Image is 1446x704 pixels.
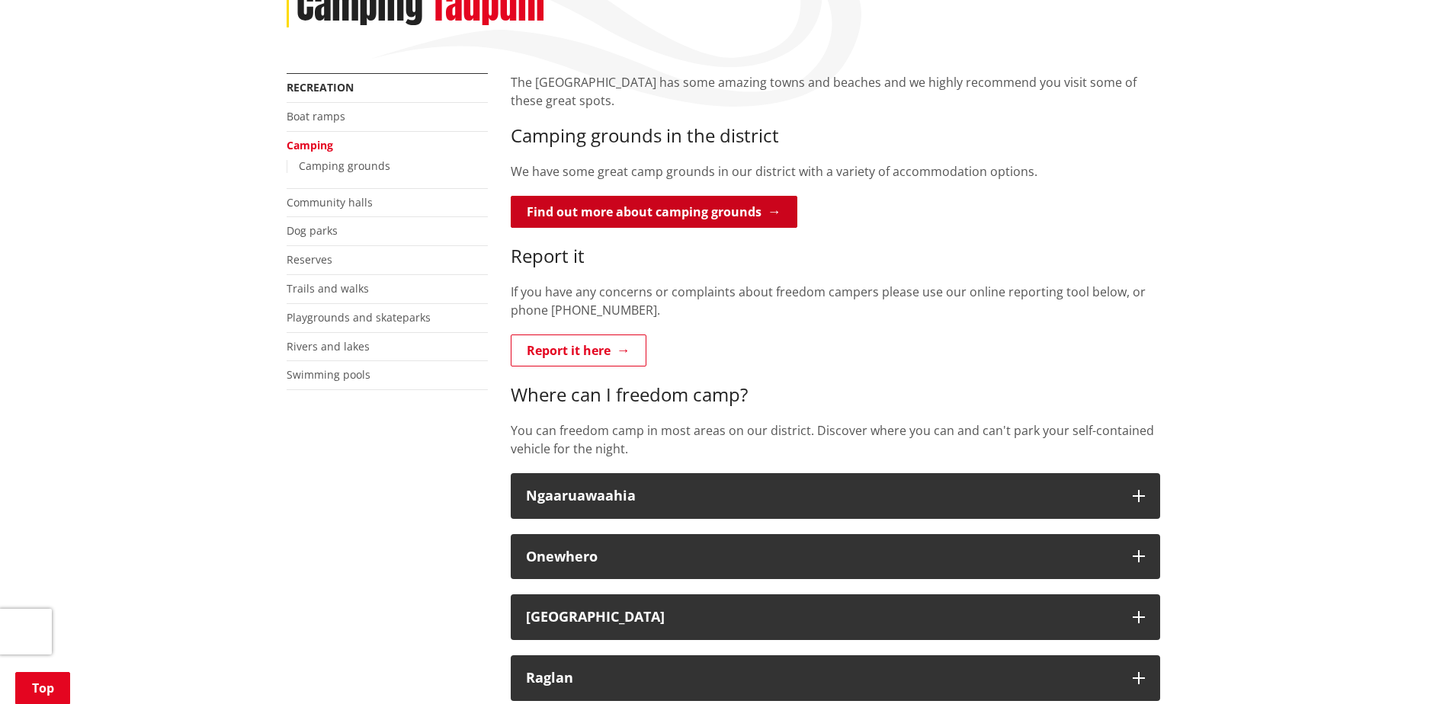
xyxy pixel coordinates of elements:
button: Ngaaruawaahia [511,473,1160,519]
a: Boat ramps [287,109,345,123]
p: You can freedom camp in most areas on our district. Discover where you can and can't park your se... [511,421,1160,458]
a: Rivers and lakes [287,339,370,354]
a: Reserves [287,252,332,267]
div: [GEOGRAPHIC_DATA] [526,610,1117,625]
button: Onewhero [511,534,1160,580]
a: Swimming pools [287,367,370,382]
a: Camping grounds [299,158,390,173]
div: Raglan [526,670,1117,686]
a: Playgrounds and skateparks [287,310,431,325]
a: Recreation [287,80,354,94]
h3: Camping grounds in the district [511,125,1160,147]
p: The [GEOGRAPHIC_DATA] has some amazing towns and beaches and we highly recommend you visit some o... [511,73,1160,110]
button: Raglan [511,655,1160,701]
div: Onewhero [526,549,1117,565]
a: Dog parks [287,223,338,238]
a: Report it here [511,334,646,366]
a: Top [15,672,70,704]
button: [GEOGRAPHIC_DATA] [511,594,1160,640]
div: Ngaaruawaahia [526,488,1117,504]
h3: Report it [511,245,1160,267]
a: Camping [287,138,333,152]
a: Find out more about camping grounds [511,196,797,228]
a: Trails and walks [287,281,369,296]
iframe: Messenger Launcher [1376,640,1431,695]
p: If you have any concerns or complaints about freedom campers please use our online reporting tool... [511,283,1160,319]
p: We have some great camp grounds in our district with a variety of accommodation options. [511,162,1160,181]
h3: Where can I freedom camp? [511,384,1160,406]
a: Community halls [287,195,373,210]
